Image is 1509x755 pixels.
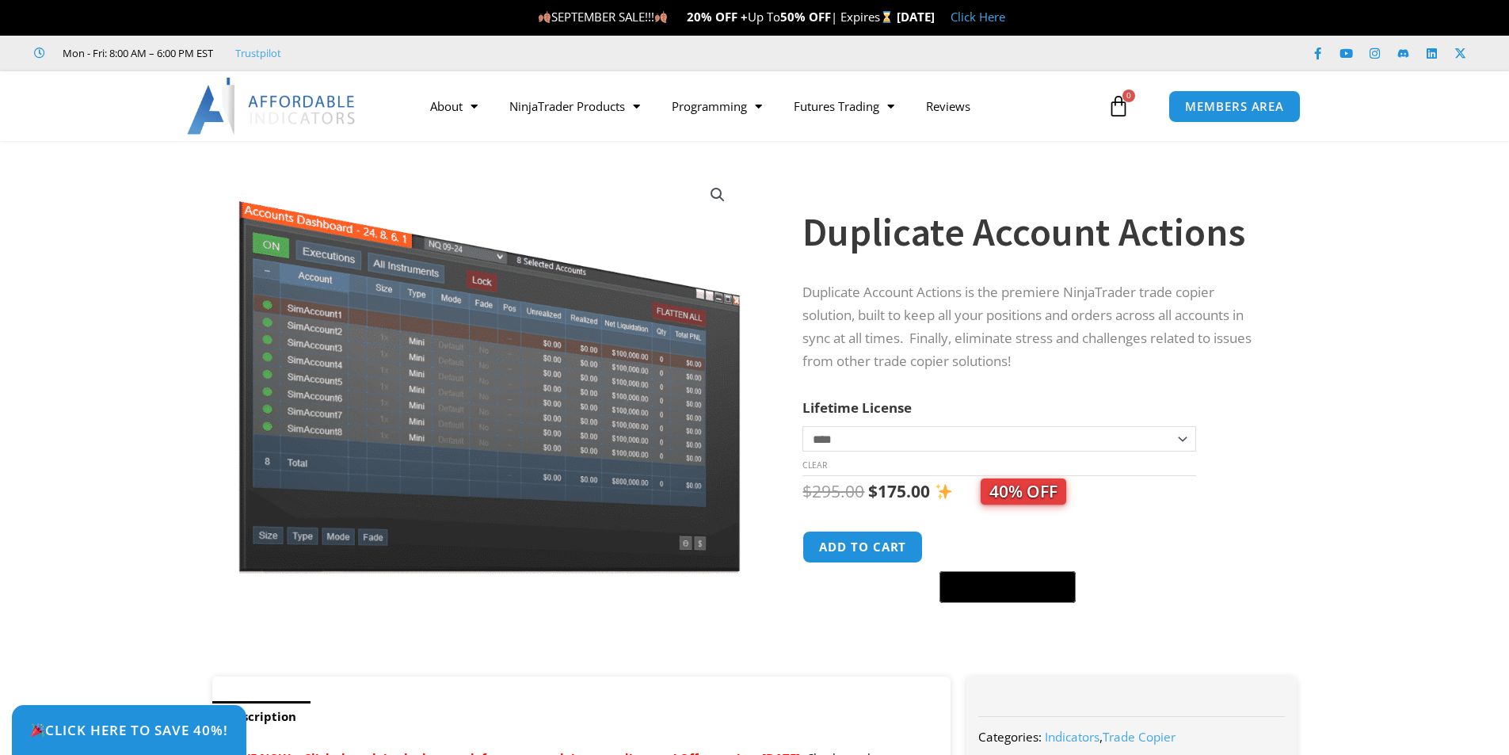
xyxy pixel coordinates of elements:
[802,204,1265,260] h1: Duplicate Account Actions
[881,11,893,23] img: ⌛
[868,480,878,502] span: $
[910,88,986,124] a: Reviews
[30,723,228,737] span: Click Here to save 40%!
[655,11,667,23] img: 🍂
[687,9,748,25] strong: 20% OFF +
[414,88,1103,124] nav: Menu
[802,480,864,502] bdi: 295.00
[951,9,1005,25] a: Click Here
[802,480,812,502] span: $
[234,169,744,574] img: Screenshot 2024-08-26 15414455555
[539,11,551,23] img: 🍂
[414,88,493,124] a: About
[59,44,213,63] span: Mon - Fri: 8:00 AM – 6:00 PM EST
[1122,90,1135,102] span: 0
[802,281,1265,373] p: Duplicate Account Actions is the premiere NinjaTrader trade copier solution, built to keep all yo...
[868,480,930,502] bdi: 175.00
[12,705,246,755] a: 🎉Click Here to save 40%!
[703,181,732,209] a: View full-screen image gallery
[1168,90,1301,123] a: MEMBERS AREA
[31,723,44,737] img: 🎉
[778,88,910,124] a: Futures Trading
[1185,101,1284,112] span: MEMBERS AREA
[936,528,1079,566] iframe: Secure express checkout frame
[936,483,952,500] img: ✨
[897,9,935,25] strong: [DATE]
[656,88,778,124] a: Programming
[802,531,923,563] button: Add to cart
[780,9,831,25] strong: 50% OFF
[802,459,827,471] a: Clear options
[939,571,1076,603] button: Buy with GPay
[187,78,357,135] img: LogoAI | Affordable Indicators – NinjaTrader
[235,44,281,63] a: Trustpilot
[1084,83,1153,129] a: 0
[981,479,1066,505] span: 40% OFF
[802,398,912,417] label: Lifetime License
[538,9,897,25] span: SEPTEMBER SALE!!! Up To | Expires
[493,88,656,124] a: NinjaTrader Products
